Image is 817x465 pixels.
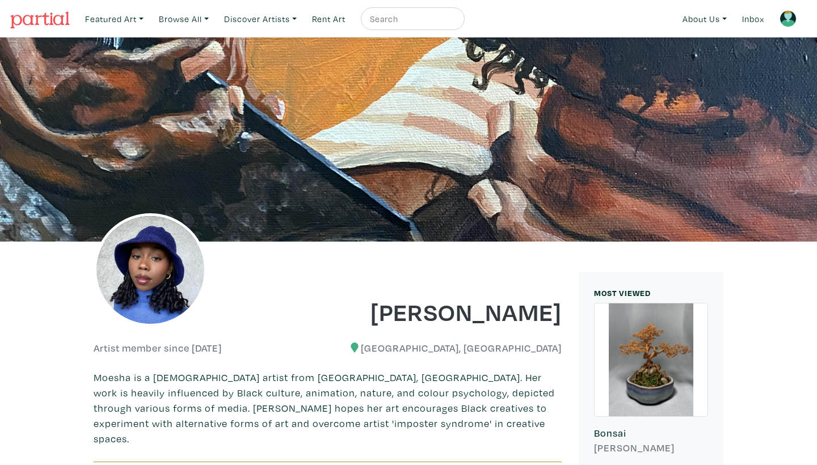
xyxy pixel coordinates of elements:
small: MOST VIEWED [594,288,651,298]
h6: Bonsai [594,427,708,439]
input: Search [369,12,454,26]
h6: [PERSON_NAME] [594,442,708,454]
a: Browse All [154,7,214,31]
p: Moesha is a [DEMOGRAPHIC_DATA] artist from [GEOGRAPHIC_DATA], [GEOGRAPHIC_DATA]. Her work is heav... [94,370,562,446]
a: About Us [677,7,732,31]
img: phpThumb.php [94,213,207,327]
a: Featured Art [80,7,149,31]
h1: [PERSON_NAME] [336,296,562,327]
h6: [GEOGRAPHIC_DATA], [GEOGRAPHIC_DATA] [336,342,562,354]
h6: Artist member since [DATE] [94,342,222,354]
a: Discover Artists [219,7,302,31]
a: Inbox [737,7,769,31]
a: Rent Art [307,7,351,31]
img: avatar.png [780,10,797,27]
